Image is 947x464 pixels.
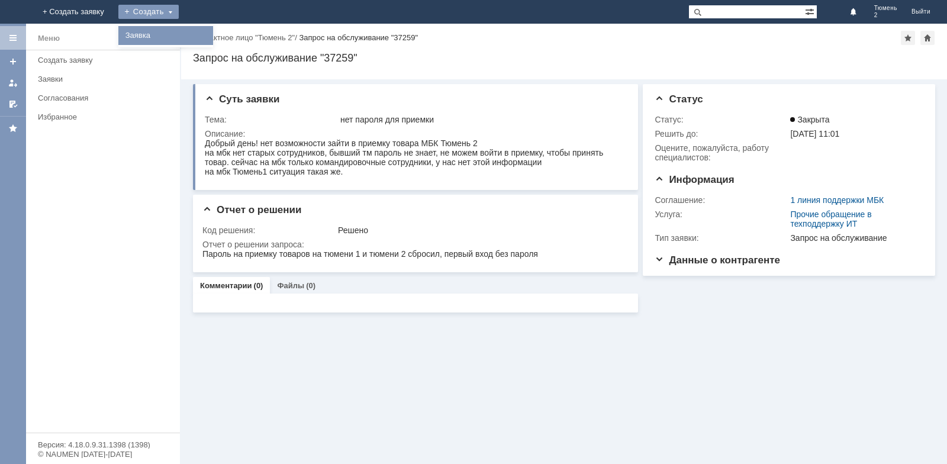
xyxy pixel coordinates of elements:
[655,254,780,266] span: Данные о контрагенте
[790,129,839,138] span: [DATE] 11:01
[193,33,299,42] div: /
[202,240,624,249] div: Отчет о решении запроса:
[790,210,871,228] a: Прочие обращение в техподдержку ИТ
[200,281,252,290] a: Комментарии
[655,210,788,219] div: Услуга:
[4,95,22,114] a: Мои согласования
[202,204,301,215] span: Отчет о решении
[655,129,788,138] div: Решить до:
[38,31,60,46] div: Меню
[790,115,829,124] span: Закрыта
[655,174,734,185] span: Информация
[118,5,179,19] div: Создать
[805,5,817,17] span: Расширенный поиск
[254,281,263,290] div: (0)
[4,73,22,92] a: Мои заявки
[338,225,622,235] div: Решено
[193,33,295,42] a: Контактное лицо "Тюмень 2"
[202,225,336,235] div: Код решения:
[33,70,178,88] a: Заявки
[655,94,703,105] span: Статус
[121,28,211,43] a: Заявка
[874,12,897,19] span: 2
[4,52,22,71] a: Создать заявку
[655,143,788,162] div: Oцените, пожалуйста, работу специалистов:
[33,89,178,107] a: Согласования
[277,281,304,290] a: Файлы
[38,75,173,83] div: Заявки
[38,56,173,65] div: Создать заявку
[655,115,788,124] div: Статус:
[920,31,935,45] div: Сделать домашней страницей
[790,195,884,205] a: 1 линия поддержки МБК
[38,441,168,449] div: Версия: 4.18.0.9.31.1398 (1398)
[901,31,915,45] div: Добавить в избранное
[655,233,788,243] div: Тип заявки:
[306,281,315,290] div: (0)
[205,94,279,105] span: Суть заявки
[874,5,897,12] span: Тюмень
[340,115,622,124] div: нет пароля для приемки
[38,450,168,458] div: © NAUMEN [DATE]-[DATE]
[193,52,935,64] div: Запрос на обслуживание "37259"
[790,233,918,243] div: Запрос на обслуживание
[38,94,173,102] div: Согласования
[205,115,338,124] div: Тема:
[38,112,160,121] div: Избранное
[655,195,788,205] div: Соглашение:
[299,33,418,42] div: Запрос на обслуживание "37259"
[33,51,178,69] a: Создать заявку
[205,129,624,138] div: Описание:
